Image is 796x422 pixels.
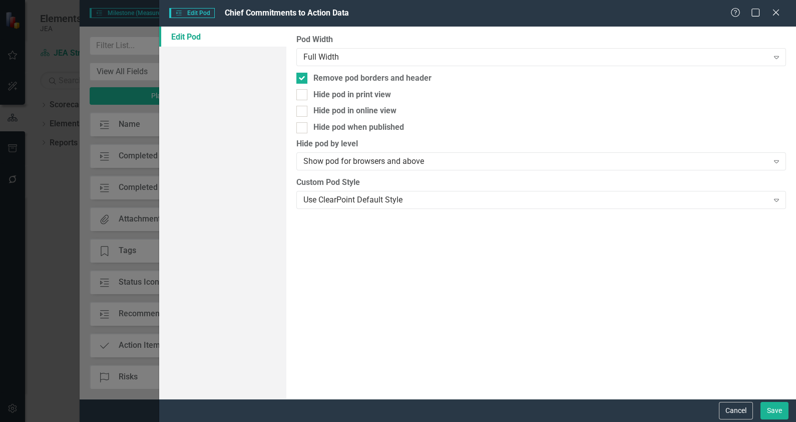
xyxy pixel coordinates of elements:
label: Hide pod by level [296,138,786,150]
div: Show pod for browsers and above [303,156,768,167]
span: Edit Pod [169,8,215,18]
div: Hide pod in print view [313,89,391,101]
button: Save [760,402,788,419]
div: Full Width [303,51,768,63]
span: Chief Commitments to Action Data [225,8,349,18]
div: Hide pod when published [313,122,404,133]
label: Pod Width [296,34,786,46]
div: Hide pod in online view [313,105,396,117]
div: Use ClearPoint Default Style [303,194,768,205]
div: Remove pod borders and header [313,73,432,84]
label: Custom Pod Style [296,177,786,188]
button: Cancel [719,402,753,419]
a: Edit Pod [159,27,286,47]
